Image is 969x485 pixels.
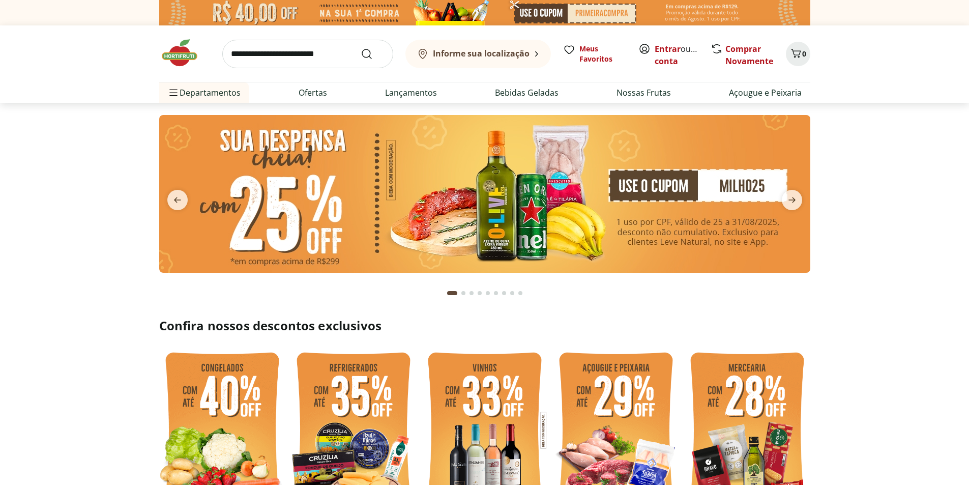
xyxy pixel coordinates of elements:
[445,281,459,305] button: Current page from fs-carousel
[159,318,810,334] h2: Confira nossos descontos exclusivos
[433,48,530,59] b: Informe sua localização
[476,281,484,305] button: Go to page 4 from fs-carousel
[725,43,773,67] a: Comprar Novamente
[786,42,810,66] button: Carrinho
[167,80,241,105] span: Departamentos
[459,281,467,305] button: Go to page 2 from fs-carousel
[616,87,671,99] a: Nossas Frutas
[385,87,437,99] a: Lançamentos
[655,43,681,54] a: Entrar
[361,48,385,60] button: Submit Search
[492,281,500,305] button: Go to page 6 from fs-carousel
[405,40,551,68] button: Informe sua localização
[467,281,476,305] button: Go to page 3 from fs-carousel
[508,281,516,305] button: Go to page 8 from fs-carousel
[729,87,802,99] a: Açougue e Peixaria
[516,281,524,305] button: Go to page 9 from fs-carousel
[500,281,508,305] button: Go to page 7 from fs-carousel
[802,49,806,59] span: 0
[159,190,196,210] button: previous
[299,87,327,99] a: Ofertas
[495,87,559,99] a: Bebidas Geladas
[655,43,700,67] span: ou
[159,115,810,273] img: cupom
[222,40,393,68] input: search
[563,44,626,64] a: Meus Favoritos
[774,190,810,210] button: next
[159,38,210,68] img: Hortifruti
[579,44,626,64] span: Meus Favoritos
[655,43,711,67] a: Criar conta
[484,281,492,305] button: Go to page 5 from fs-carousel
[167,80,180,105] button: Menu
